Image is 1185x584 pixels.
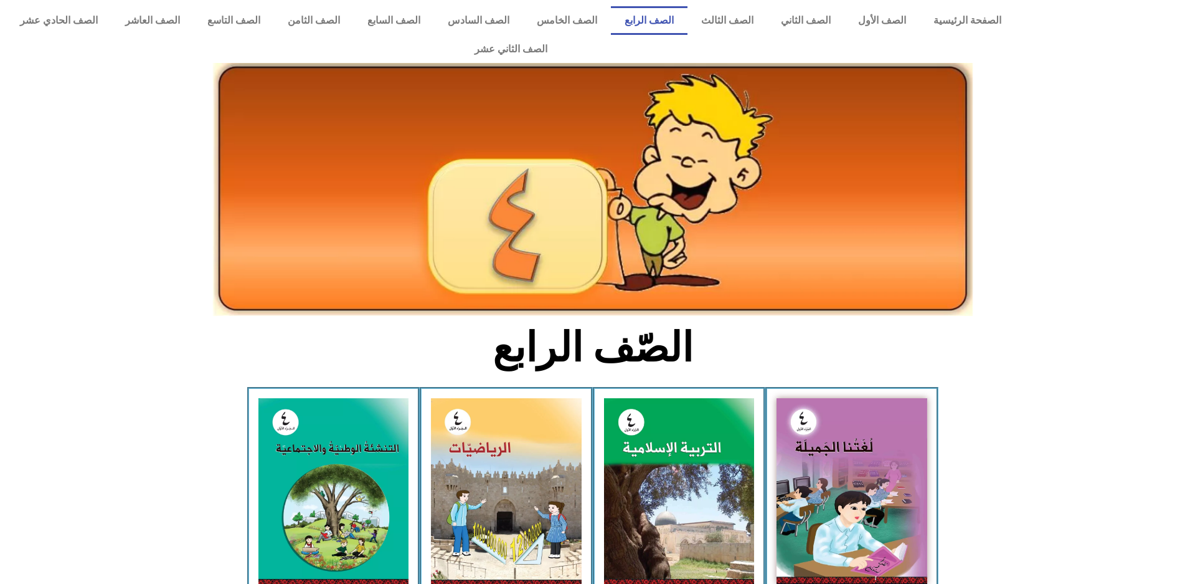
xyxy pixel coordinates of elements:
[111,6,194,35] a: الصف العاشر
[767,6,844,35] a: الصف الثاني
[434,6,523,35] a: الصف السادس
[387,323,798,372] h2: الصّف الرابع
[194,6,274,35] a: الصف التاسع
[611,6,687,35] a: الصف الرابع
[844,6,920,35] a: الصف الأول
[6,6,111,35] a: الصف الحادي عشر
[274,6,354,35] a: الصف الثامن
[354,6,434,35] a: الصف السابع
[920,6,1015,35] a: الصفحة الرئيسية
[687,6,767,35] a: الصف الثالث
[523,6,611,35] a: الصف الخامس
[6,35,1015,64] a: الصف الثاني عشر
